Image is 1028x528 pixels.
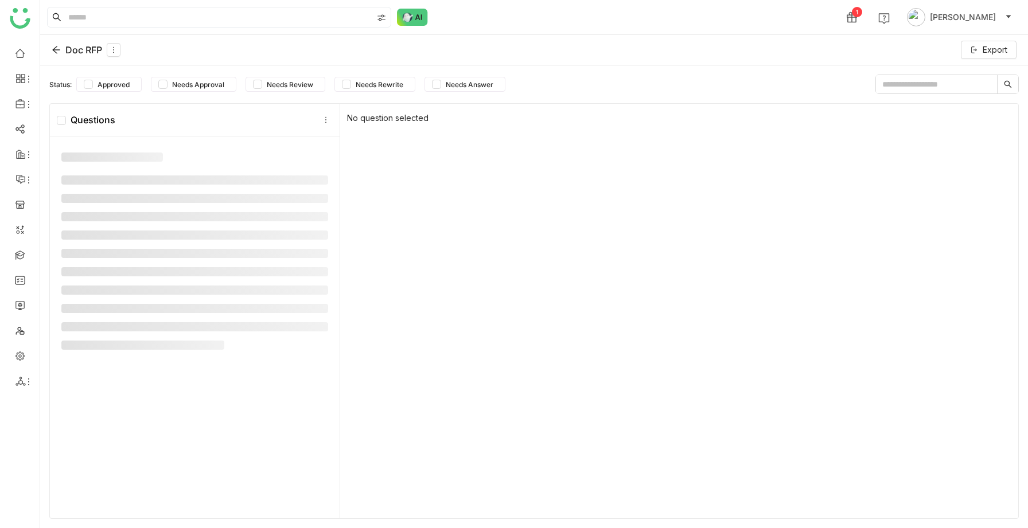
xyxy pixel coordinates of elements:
[852,7,862,17] div: 1
[961,41,1017,59] button: Export
[905,8,1014,26] button: [PERSON_NAME]
[262,80,318,89] span: Needs Review
[49,80,72,89] div: Status:
[93,80,134,89] span: Approved
[340,104,1018,518] div: No question selected
[397,9,428,26] img: ask-buddy-normal.svg
[878,13,890,24] img: help.svg
[377,13,386,22] img: search-type.svg
[930,11,996,24] span: [PERSON_NAME]
[441,80,498,89] span: Needs Answer
[168,80,229,89] span: Needs Approval
[351,80,408,89] span: Needs Rewrite
[57,114,115,126] div: Questions
[907,8,925,26] img: avatar
[52,43,120,57] div: Doc RFP
[10,8,30,29] img: logo
[983,44,1007,56] span: Export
